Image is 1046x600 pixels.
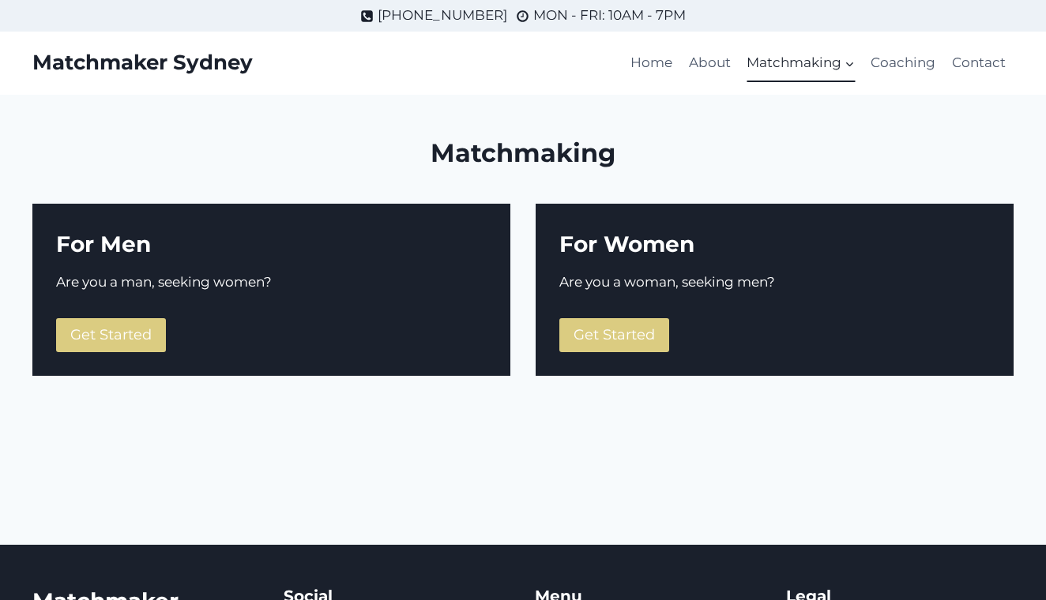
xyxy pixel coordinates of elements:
[863,44,943,82] a: Coaching
[944,44,1014,82] a: Contact
[32,51,253,75] a: Matchmaker Sydney
[747,52,855,73] span: Matchmaking
[574,326,655,343] span: Get Started
[559,227,990,261] h2: For Women
[533,5,686,26] span: MON - FRI: 10AM - 7PM
[559,272,990,293] p: Are you a woman, seeking men?
[623,44,1014,82] nav: Primary
[56,272,487,293] p: Are you a man, seeking women?
[378,5,507,26] span: [PHONE_NUMBER]
[559,318,669,352] a: Get Started
[70,326,152,343] span: Get Started
[623,44,680,82] a: Home
[360,5,507,26] a: [PHONE_NUMBER]
[32,134,1014,172] h1: Matchmaking
[56,227,487,261] h2: For Men
[739,44,863,82] a: Matchmaking
[56,318,166,352] a: Get Started
[681,44,739,82] a: About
